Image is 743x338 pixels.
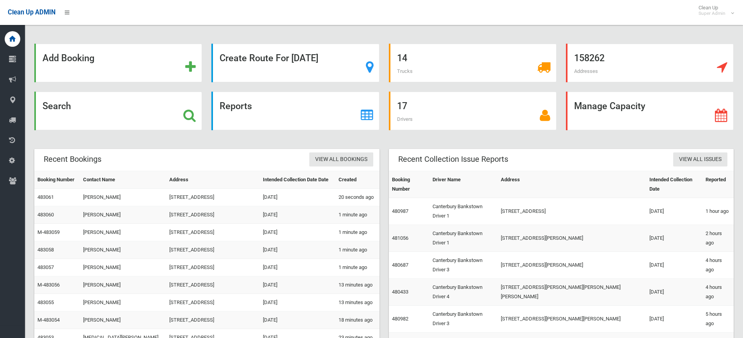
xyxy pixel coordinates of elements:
[389,152,518,167] header: Recent Collection Issue Reports
[37,247,54,253] a: 483058
[429,279,498,306] td: Canterbury Bankstown Driver 4
[166,311,260,329] td: [STREET_ADDRESS]
[166,171,260,189] th: Address
[309,152,373,167] a: View All Bookings
[166,241,260,259] td: [STREET_ADDRESS]
[566,44,734,82] a: 158262 Addresses
[260,224,335,241] td: [DATE]
[37,282,60,288] a: M-483056
[34,152,111,167] header: Recent Bookings
[397,53,407,64] strong: 14
[260,241,335,259] td: [DATE]
[646,252,702,279] td: [DATE]
[80,241,166,259] td: [PERSON_NAME]
[498,198,646,225] td: [STREET_ADDRESS]
[80,171,166,189] th: Contact Name
[702,225,734,252] td: 2 hours ago
[335,294,379,311] td: 13 minutes ago
[335,276,379,294] td: 13 minutes ago
[429,198,498,225] td: Canterbury Bankstown Driver 1
[574,68,598,74] span: Addresses
[34,44,202,82] a: Add Booking
[498,225,646,252] td: [STREET_ADDRESS][PERSON_NAME]
[80,259,166,276] td: [PERSON_NAME]
[260,276,335,294] td: [DATE]
[211,92,379,130] a: Reports
[335,311,379,329] td: 18 minutes ago
[429,225,498,252] td: Canterbury Bankstown Driver 1
[702,279,734,306] td: 4 hours ago
[37,317,60,323] a: M-483054
[43,53,94,64] strong: Add Booking
[166,259,260,276] td: [STREET_ADDRESS]
[335,241,379,259] td: 1 minute ago
[702,306,734,333] td: 5 hours ago
[646,279,702,306] td: [DATE]
[574,101,645,111] strong: Manage Capacity
[389,92,557,130] a: 17 Drivers
[220,53,318,64] strong: Create Route For [DATE]
[43,101,71,111] strong: Search
[498,306,646,333] td: [STREET_ADDRESS][PERSON_NAME][PERSON_NAME]
[646,198,702,225] td: [DATE]
[429,171,498,198] th: Driver Name
[646,171,702,198] th: Intended Collection Date
[166,206,260,224] td: [STREET_ADDRESS]
[80,311,166,329] td: [PERSON_NAME]
[699,11,725,16] small: Super Admin
[34,171,80,189] th: Booking Number
[37,229,60,235] a: M-483059
[80,276,166,294] td: [PERSON_NAME]
[392,235,408,241] a: 481056
[34,92,202,130] a: Search
[392,289,408,295] a: 480433
[397,101,407,111] strong: 17
[702,252,734,279] td: 4 hours ago
[37,194,54,200] a: 483061
[335,259,379,276] td: 1 minute ago
[389,171,429,198] th: Booking Number
[260,311,335,329] td: [DATE]
[429,252,498,279] td: Canterbury Bankstown Driver 3
[673,152,727,167] a: View All Issues
[574,53,605,64] strong: 158262
[166,294,260,311] td: [STREET_ADDRESS]
[37,299,54,305] a: 483055
[260,259,335,276] td: [DATE]
[335,171,379,189] th: Created
[335,224,379,241] td: 1 minute ago
[702,171,734,198] th: Reported
[646,306,702,333] td: [DATE]
[566,92,734,130] a: Manage Capacity
[392,208,408,214] a: 480987
[80,294,166,311] td: [PERSON_NAME]
[166,276,260,294] td: [STREET_ADDRESS]
[166,189,260,206] td: [STREET_ADDRESS]
[429,306,498,333] td: Canterbury Bankstown Driver 3
[397,68,413,74] span: Trucks
[260,206,335,224] td: [DATE]
[397,116,413,122] span: Drivers
[260,171,335,189] th: Intended Collection Date Date
[498,279,646,306] td: [STREET_ADDRESS][PERSON_NAME][PERSON_NAME][PERSON_NAME]
[211,44,379,82] a: Create Route For [DATE]
[166,224,260,241] td: [STREET_ADDRESS]
[702,198,734,225] td: 1 hour ago
[8,9,55,16] span: Clean Up ADMIN
[37,264,54,270] a: 483057
[80,206,166,224] td: [PERSON_NAME]
[80,224,166,241] td: [PERSON_NAME]
[260,189,335,206] td: [DATE]
[260,294,335,311] td: [DATE]
[392,262,408,268] a: 480687
[220,101,252,111] strong: Reports
[646,225,702,252] td: [DATE]
[389,44,557,82] a: 14 Trucks
[498,171,646,198] th: Address
[695,5,733,16] span: Clean Up
[335,206,379,224] td: 1 minute ago
[498,252,646,279] td: [STREET_ADDRESS][PERSON_NAME]
[335,189,379,206] td: 20 seconds ago
[80,189,166,206] td: [PERSON_NAME]
[37,212,54,218] a: 483060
